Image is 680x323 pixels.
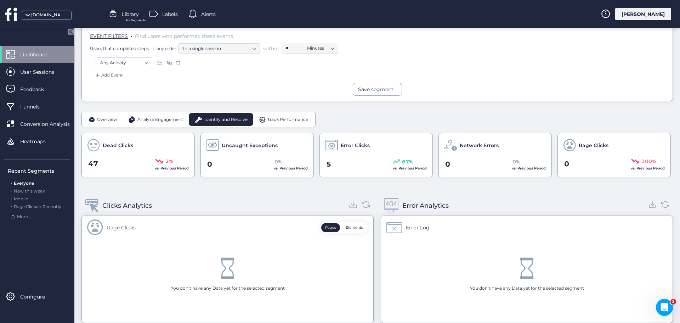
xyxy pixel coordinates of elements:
span: Conversion Analysis [20,120,80,128]
span: Feedback [20,85,55,93]
div: [PERSON_NAME] [615,8,671,20]
nz-select-item: In a single session [183,43,255,54]
span: Network Errors [460,141,499,149]
span: User Sessions [20,68,65,76]
span: within [263,45,279,52]
iframe: Intercom live chat [656,299,673,316]
span: . [11,179,12,186]
div: Recent Segments [8,167,70,175]
nz-select-item: Any Activity [100,57,148,68]
span: Heatmaps [20,138,56,145]
span: Mobile [14,196,28,201]
span: vs. Previous Period [393,166,427,171]
span: Dashboard [20,51,58,59]
span: vs. Previous Period [155,166,189,171]
span: . [11,202,12,209]
span: 0% [274,158,282,166]
span: . [11,195,12,201]
span: Alerts [201,10,216,18]
span: Overview [97,116,117,123]
span: Track Performance [267,116,308,123]
span: Funnels [20,103,50,111]
div: You don’t have any Data yet for the selected segment [171,285,285,292]
span: 0 [445,159,450,170]
nz-select-item: Minutes [307,43,334,54]
div: Error Analytics [402,201,449,211]
span: Configure [20,293,56,301]
div: Add Event [94,72,123,79]
span: Library [122,10,139,18]
div: Save segment... [358,85,397,93]
span: Rage Clicked Recently [14,204,61,209]
span: vs. Previous Period [274,166,308,171]
span: 0% [512,158,520,166]
span: Dead Clicks [103,141,133,149]
button: Elements [342,223,367,232]
div: Rage Clicks [107,224,136,232]
span: 5 [326,159,331,170]
span: 2 [670,299,676,305]
span: Analyze Engagement [137,116,183,123]
span: 47 [88,158,98,169]
span: vs. Previous Period [631,166,665,171]
div: Error Log [406,224,430,232]
span: Rage Clicks [579,141,608,149]
span: 100% [641,157,656,165]
span: Everyone [14,180,34,186]
span: 67% [402,158,413,166]
span: For Segments [126,18,146,23]
div: Clicks Analytics [102,201,152,211]
span: Uncaught Exceptions [222,141,278,149]
span: . [131,32,132,39]
span: 0 [564,158,569,169]
span: Error Clicks [341,141,370,149]
span: 2% [165,157,173,165]
button: Pages [321,223,340,232]
span: EVENT FILTERS [90,33,128,39]
span: Identify and Resolve [204,116,248,123]
span: 0 [207,159,212,170]
span: Labels [162,10,178,18]
span: Users that completed steps [90,45,149,51]
span: in any order [150,45,176,51]
span: New this week [14,188,45,194]
span: More ... [17,213,32,220]
div: You don’t have any Data yet for the selected segment [470,285,584,292]
span: vs. Previous Period [512,166,546,171]
span: Find users who performed these events [135,33,233,39]
span: . [11,187,12,194]
div: [DOMAIN_NAME] [31,12,67,18]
